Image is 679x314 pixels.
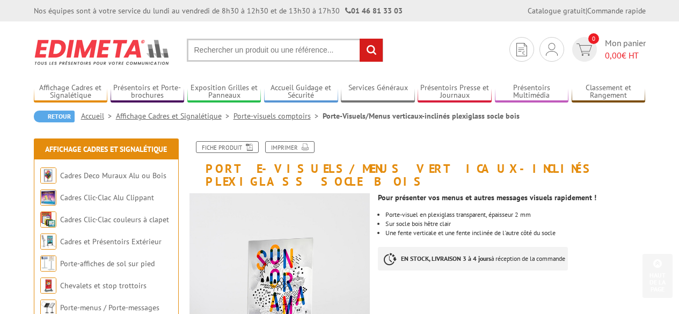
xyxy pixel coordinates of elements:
h1: Porte-Visuels/Menus verticaux-inclinés plexiglass socle bois [181,141,654,188]
a: Accueil [81,111,116,121]
p: à réception de la commande [378,247,568,271]
a: Haut de la page [643,254,673,298]
strong: 01 46 81 33 03 [345,6,403,16]
img: Cadres Deco Muraux Alu ou Bois [40,167,56,184]
li: Sur socle bois hêtre clair [385,221,645,227]
a: Cadres Deco Muraux Alu ou Bois [60,171,166,180]
img: Cadres Clic-Clac couleurs à clapet [40,211,56,228]
a: Accueil Guidage et Sécurité [264,83,338,101]
img: Chevalets et stop trottoirs [40,278,56,294]
a: Présentoirs Presse et Journaux [418,83,492,101]
a: Présentoirs et Porte-brochures [111,83,185,101]
a: Services Généraux [341,83,415,101]
div: | [528,5,646,16]
span: Mon panier [605,37,646,62]
a: Exposition Grilles et Panneaux [187,83,261,101]
span: € HT [605,49,646,62]
span: 0,00 [605,50,622,61]
a: Porte-visuels comptoirs [233,111,323,121]
a: Cadres Clic-Clac couleurs à clapet [60,215,169,224]
a: devis rapide 0 Mon panier 0,00€ HT [570,37,646,62]
img: Porte-affiches de sol sur pied [40,255,56,272]
a: Catalogue gratuit [528,6,586,16]
img: Cadres Clic-Clac Alu Clippant [40,189,56,206]
li: Porte-Visuels/Menus verticaux-inclinés plexiglass socle bois [323,111,520,121]
a: Affichage Cadres et Signalétique [45,144,167,154]
a: Affichage Cadres et Signalétique [116,111,233,121]
a: Porte-menus / Porte-messages [60,303,159,312]
a: Retour [34,111,75,122]
img: Cadres et Présentoirs Extérieur [40,233,56,250]
a: Classement et Rangement [572,83,646,101]
strong: EN STOCK, LIVRAISON 3 à 4 jours [401,254,491,262]
strong: Pour présenter vos menus et autres messages visuels rapidement ! [378,193,596,202]
li: Porte-visuel en plexiglass transparent, épaisseur 2 mm [385,211,645,218]
a: Porte-affiches de sol sur pied [60,259,155,268]
input: Rechercher un produit ou une référence... [187,39,383,62]
a: Imprimer [265,141,315,153]
img: devis rapide [516,43,527,56]
img: Edimeta [34,32,171,72]
a: Fiche produit [196,141,259,153]
div: Nos équipes sont à votre service du lundi au vendredi de 8h30 à 12h30 et de 13h30 à 17h30 [34,5,403,16]
img: devis rapide [576,43,592,56]
a: Commande rapide [587,6,646,16]
span: 0 [588,33,599,44]
li: Une fente verticale et une fente inclinée de l'autre côté du socle [385,230,645,236]
a: Cadres et Présentoirs Extérieur [60,237,162,246]
a: Cadres Clic-Clac Alu Clippant [60,193,154,202]
img: devis rapide [546,43,558,56]
a: Chevalets et stop trottoirs [60,281,147,290]
a: Affichage Cadres et Signalétique [34,83,108,101]
input: rechercher [360,39,383,62]
a: Présentoirs Multimédia [495,83,569,101]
